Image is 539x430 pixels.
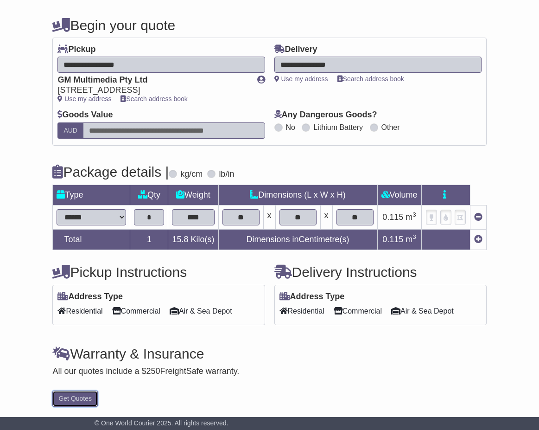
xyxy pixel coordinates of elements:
[274,264,487,280] h4: Delivery Instructions
[313,123,363,132] label: Lithium Battery
[130,229,168,250] td: 1
[279,292,345,302] label: Address Type
[52,264,265,280] h4: Pickup Instructions
[286,123,295,132] label: No
[52,391,98,407] button: Get Quotes
[263,205,275,229] td: x
[57,75,247,85] div: GM Multimedia Pty Ltd
[52,346,486,361] h4: Warranty & Insurance
[170,304,232,318] span: Air & Sea Depot
[52,18,486,33] h4: Begin your quote
[57,45,95,55] label: Pickup
[274,75,328,83] a: Use my address
[57,95,111,103] a: Use my address
[53,229,130,250] td: Total
[219,169,234,180] label: lb/in
[52,366,486,377] div: All our quotes include a $ FreightSafe warranty.
[172,235,188,244] span: 15.8
[218,229,377,250] td: Dimensions in Centimetre(s)
[377,185,421,205] td: Volume
[337,75,404,83] a: Search address book
[53,185,130,205] td: Type
[381,123,400,132] label: Other
[474,212,482,222] a: Remove this item
[57,122,83,139] label: AUD
[180,169,203,180] label: kg/cm
[120,95,187,103] a: Search address book
[57,85,247,96] div: [STREET_ADDRESS]
[146,366,160,376] span: 250
[412,211,416,218] sup: 3
[406,212,416,222] span: m
[334,304,382,318] span: Commercial
[274,110,377,120] label: Any Dangerous Goods?
[168,229,218,250] td: Kilo(s)
[95,419,228,427] span: © One World Courier 2025. All rights reserved.
[391,304,454,318] span: Air & Sea Depot
[474,235,482,244] a: Add new item
[57,292,123,302] label: Address Type
[57,110,113,120] label: Goods Value
[320,205,332,229] td: x
[52,164,169,180] h4: Package details |
[112,304,160,318] span: Commercial
[382,235,403,244] span: 0.115
[279,304,324,318] span: Residential
[412,233,416,240] sup: 3
[382,212,403,222] span: 0.115
[130,185,168,205] td: Qty
[57,304,102,318] span: Residential
[218,185,377,205] td: Dimensions (L x W x H)
[168,185,218,205] td: Weight
[406,235,416,244] span: m
[274,45,317,55] label: Delivery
